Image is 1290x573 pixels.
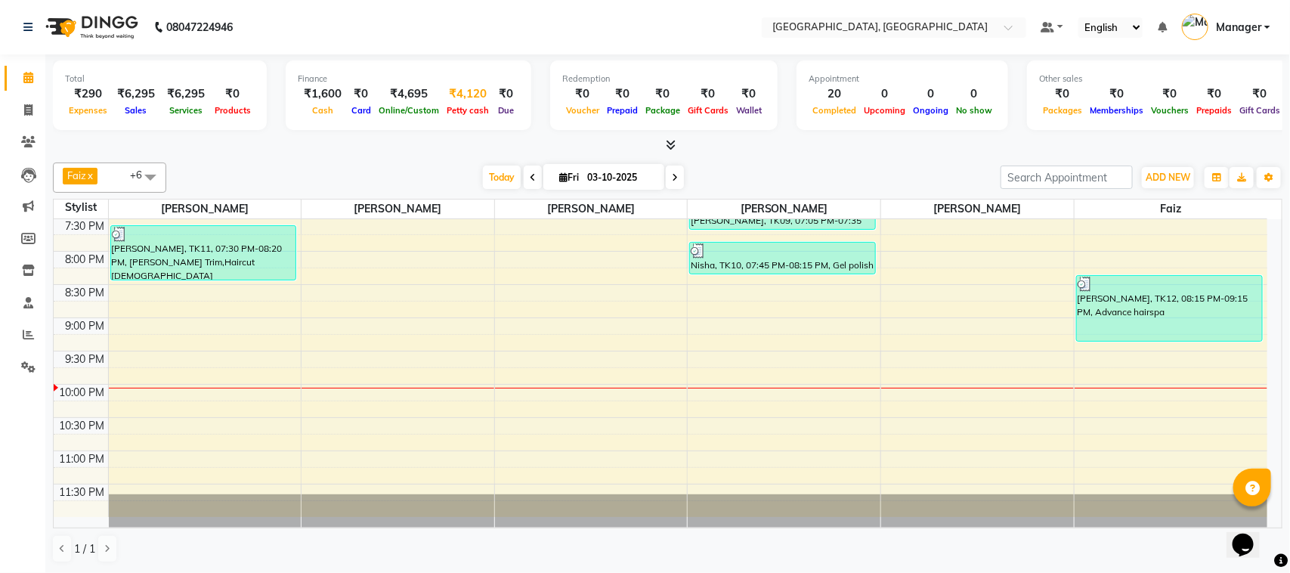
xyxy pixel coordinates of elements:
span: [PERSON_NAME] [109,200,302,218]
div: Stylist [54,200,108,215]
div: ₹0 [642,85,684,103]
div: Redemption [562,73,766,85]
span: Upcoming [860,105,909,116]
div: 8:00 PM [63,252,108,268]
div: ₹0 [562,85,603,103]
div: ₹0 [348,85,375,103]
div: 7:30 PM [63,218,108,234]
div: 20 [809,85,860,103]
span: Sales [122,105,151,116]
span: Manager [1216,20,1261,36]
div: [PERSON_NAME], TK11, 07:30 PM-08:20 PM, [PERSON_NAME] Trim,Haircut [DEMOGRAPHIC_DATA] [111,226,295,280]
span: Online/Custom [375,105,443,116]
div: ₹6,295 [161,85,211,103]
div: Total [65,73,255,85]
span: Fri [555,172,583,183]
input: Search Appointment [1001,166,1133,189]
span: 1 / 1 [74,541,95,557]
span: [PERSON_NAME] [881,200,1074,218]
div: ₹0 [732,85,766,103]
iframe: chat widget [1227,513,1275,558]
div: ₹0 [1236,85,1284,103]
span: Card [348,105,375,116]
input: 2025-10-03 [583,166,658,189]
span: [PERSON_NAME] [688,200,880,218]
div: 9:00 PM [63,318,108,334]
div: ₹1,600 [298,85,348,103]
span: Cash [308,105,337,116]
div: ₹4,120 [443,85,493,103]
div: ₹0 [1147,85,1193,103]
a: x [86,169,93,181]
div: 0 [952,85,996,103]
span: Prepaid [603,105,642,116]
img: logo [39,6,142,48]
span: Packages [1039,105,1086,116]
div: 11:30 PM [57,485,108,500]
span: ADD NEW [1146,172,1190,183]
span: Prepaids [1193,105,1236,116]
div: 9:30 PM [63,352,108,367]
div: Finance [298,73,519,85]
span: Services [166,105,206,116]
span: Gift Cards [684,105,732,116]
span: Today [483,166,521,189]
button: ADD NEW [1142,167,1194,188]
span: Package [642,105,684,116]
b: 08047224946 [166,6,233,48]
div: [PERSON_NAME], TK12, 08:15 PM-09:15 PM, Advance hairspa [1077,276,1262,341]
div: Other sales [1039,73,1284,85]
span: +6 [130,169,153,181]
div: ₹0 [1039,85,1086,103]
span: Expenses [65,105,111,116]
div: ₹290 [65,85,111,103]
div: ₹0 [211,85,255,103]
div: 0 [860,85,909,103]
span: Ongoing [909,105,952,116]
div: 8:30 PM [63,285,108,301]
div: ₹0 [493,85,519,103]
span: [PERSON_NAME] [495,200,688,218]
div: ₹0 [684,85,732,103]
span: Voucher [562,105,603,116]
div: 11:00 PM [57,451,108,467]
span: No show [952,105,996,116]
div: ₹6,295 [111,85,161,103]
span: Products [211,105,255,116]
div: 10:30 PM [57,418,108,434]
div: ₹4,695 [375,85,443,103]
span: Due [494,105,518,116]
div: 0 [909,85,952,103]
span: Faiz [67,169,86,181]
div: ₹0 [1193,85,1236,103]
div: Appointment [809,73,996,85]
img: Manager [1182,14,1208,40]
span: Vouchers [1147,105,1193,116]
div: ₹0 [1086,85,1147,103]
span: Memberships [1086,105,1147,116]
span: Wallet [732,105,766,116]
div: ₹0 [603,85,642,103]
div: Nisha, TK10, 07:45 PM-08:15 PM, Gel polish [690,243,874,274]
span: [PERSON_NAME] [302,200,494,218]
span: Gift Cards [1236,105,1284,116]
span: Petty cash [443,105,493,116]
span: Completed [809,105,860,116]
span: Faiz [1075,200,1267,218]
div: 10:00 PM [57,385,108,401]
